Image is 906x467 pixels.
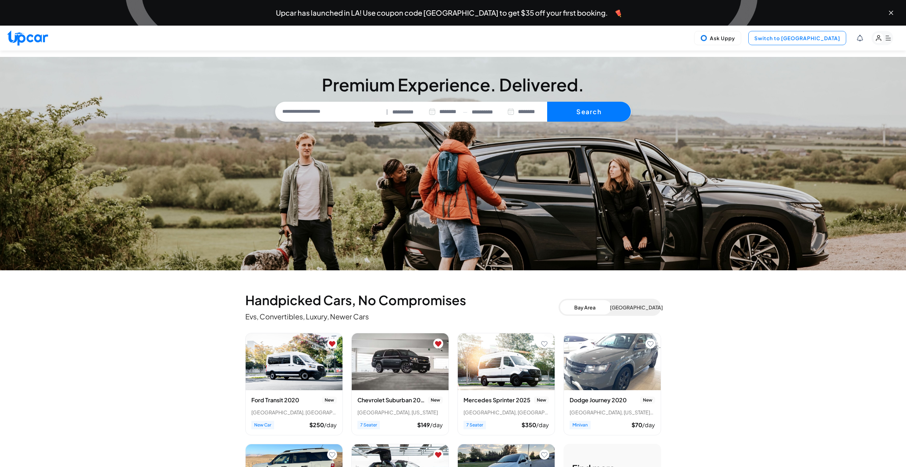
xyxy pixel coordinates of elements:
span: Upcar has launched in LA! Use coupon code [GEOGRAPHIC_DATA] to get $35 off your first booking. [276,9,608,16]
h3: Mercedes Sprinter 2025 [464,396,530,404]
span: $ 70 [632,421,642,429]
button: [GEOGRAPHIC_DATA] [610,300,660,314]
div: [GEOGRAPHIC_DATA], [GEOGRAPHIC_DATA] [251,409,337,416]
img: Mercedes Sprinter 2025 [458,333,555,390]
h3: Chevrolet Suburban 2016 [357,396,425,404]
span: $ 350 [522,421,536,429]
button: Close banner [887,9,895,16]
span: 7 Seater [464,421,486,429]
span: New Car [251,421,274,429]
img: Chevrolet Suburban 2016 [352,333,449,390]
button: Add to favorites [645,339,655,349]
span: $ 250 [309,421,324,429]
button: Search [547,102,631,122]
div: New [428,397,443,404]
span: /day [324,421,337,429]
div: New [322,397,337,404]
img: Dodge Journey 2020 [564,333,661,390]
button: Bay Area [560,300,610,314]
div: View details for Chevrolet Suburban 2016 [351,333,449,435]
img: Upcar Logo [7,30,48,46]
div: View details for Mercedes Sprinter 2025 [457,333,555,435]
span: /day [536,421,549,429]
button: Remove from favorites [433,339,443,349]
span: /day [430,421,443,429]
h2: Handpicked Cars, No Compromises [245,293,559,307]
div: [GEOGRAPHIC_DATA], [GEOGRAPHIC_DATA] [464,409,549,416]
span: /day [642,421,655,429]
img: Uppy [700,35,707,42]
span: Minivan [570,421,591,429]
div: [GEOGRAPHIC_DATA], [US_STATE] [357,409,443,416]
h3: Dodge Journey 2020 [570,396,627,404]
button: Remove from favorites [433,450,443,460]
h3: Ford Transit 2020 [251,396,299,404]
div: View details for Ford Transit 2020 [245,333,343,435]
button: Remove from favorites [327,339,337,349]
div: New [640,397,655,404]
span: 7 Seater [357,421,380,429]
div: [GEOGRAPHIC_DATA], [US_STATE] • 1 trips [570,409,655,416]
div: New [534,397,549,404]
span: — [463,108,467,116]
span: | [386,108,388,116]
img: Ford Transit 2020 [246,333,342,390]
p: Evs, Convertibles, Luxury, Newer Cars [245,312,559,322]
button: Add to favorites [327,450,337,460]
span: $ 149 [417,421,430,429]
div: View details for Dodge Journey 2020 [564,333,661,435]
button: Ask Uppy [694,31,741,45]
button: Add to favorites [539,339,549,349]
button: Add to favorites [539,450,549,460]
h3: Premium Experience. Delivered. [275,76,631,93]
div: View Notifications [857,35,863,41]
button: Switch to [GEOGRAPHIC_DATA] [748,31,846,45]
